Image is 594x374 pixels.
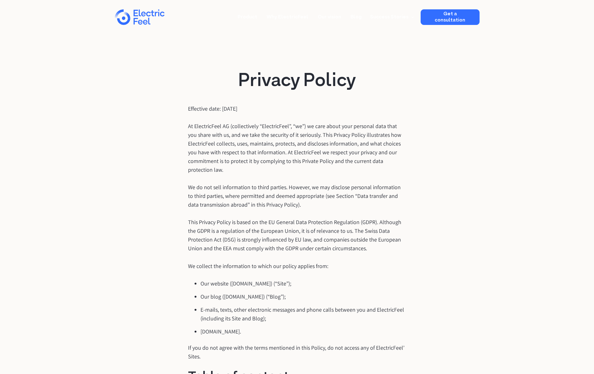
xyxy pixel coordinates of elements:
p: Effective date: [DATE] [188,104,237,113]
h1: Privacy Policy [115,72,480,92]
p: This Privacy Policy is based on the EU General Data Protection Regulation (GDPR). Although the GD... [188,218,406,253]
li: Our blog ([DOMAIN_NAME]) (“Blog”); [200,292,406,301]
div: Success Stories [370,13,408,21]
a: Get a consultation [421,9,480,25]
a: Our vision [318,9,341,21]
li: E-mails, texts, other electronic messages and phone calls between you and ElectricFeel (including... [200,305,406,323]
li: [DOMAIN_NAME]. [200,327,406,336]
div: Success Stories [366,9,416,25]
p: At ElectricFeel AG (collectively “ElectricFeel”, “we”) we care about your personal data that you ... [188,122,406,174]
p: We collect the information to which our policy applies from: [188,262,328,271]
a: Product [238,9,257,21]
a: Blog [350,9,362,21]
iframe: Chatbot [553,333,585,365]
a: Why ElectricFeel [267,9,308,21]
p: If you do not agree with the terms mentioned in this Policy, do not access any of ElectricFeel’ S... [188,343,406,361]
li: Our website ([DOMAIN_NAME]) (“Site”); [200,279,406,288]
p: We do not sell information to third parties. However, we may disclose personal information to thi... [188,183,406,209]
